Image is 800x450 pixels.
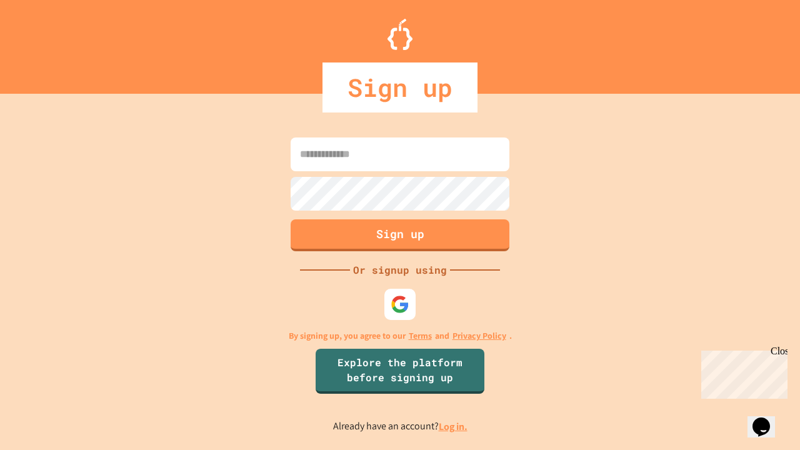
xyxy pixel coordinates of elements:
[322,62,477,112] div: Sign up
[452,329,506,342] a: Privacy Policy
[333,419,467,434] p: Already have an account?
[439,420,467,433] a: Log in.
[391,295,409,314] img: google-icon.svg
[350,262,450,277] div: Or signup using
[289,329,512,342] p: By signing up, you agree to our and .
[747,400,787,437] iframe: chat widget
[409,329,432,342] a: Terms
[696,346,787,399] iframe: chat widget
[291,219,509,251] button: Sign up
[316,349,484,394] a: Explore the platform before signing up
[387,19,412,50] img: Logo.svg
[5,5,86,79] div: Chat with us now!Close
